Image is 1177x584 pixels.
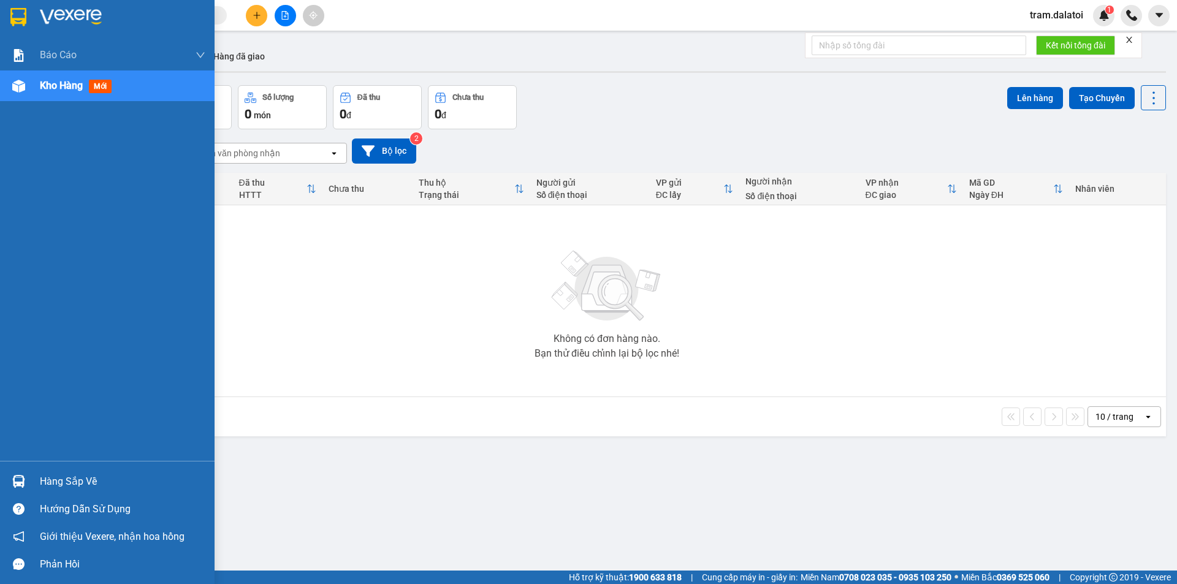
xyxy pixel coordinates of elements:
[961,571,1049,584] span: Miền Bắc
[1020,7,1093,23] span: tram.dalatoi
[569,571,682,584] span: Hỗ trợ kỹ thuật:
[410,132,422,145] sup: 2
[691,571,693,584] span: |
[452,93,484,102] div: Chưa thu
[1069,87,1135,109] button: Tạo Chuyến
[1105,6,1114,14] sup: 1
[419,178,514,188] div: Thu hộ
[13,503,25,515] span: question-circle
[629,572,682,582] strong: 1900 633 818
[536,178,644,188] div: Người gửi
[10,8,26,26] img: logo-vxr
[40,529,185,544] span: Giới thiệu Vexere, nhận hoa hồng
[40,500,205,518] div: Hướng dẫn sử dụng
[275,5,296,26] button: file-add
[554,334,660,344] div: Không có đơn hàng nào.
[239,190,307,200] div: HTTT
[13,531,25,542] span: notification
[245,107,251,121] span: 0
[428,85,517,129] button: Chưa thu0đ
[329,184,406,194] div: Chưa thu
[12,80,25,93] img: warehouse-icon
[281,11,289,20] span: file-add
[656,190,724,200] div: ĐC lấy
[238,85,327,129] button: Số lượng0món
[40,555,205,574] div: Phản hồi
[801,571,951,584] span: Miền Nam
[246,5,267,26] button: plus
[1036,36,1115,55] button: Kết nối tổng đài
[656,178,724,188] div: VP gửi
[1143,412,1153,422] svg: open
[1007,87,1063,109] button: Lên hàng
[435,107,441,121] span: 0
[963,173,1069,205] th: Toggle SortBy
[233,173,323,205] th: Toggle SortBy
[969,178,1053,188] div: Mã GD
[413,173,530,205] th: Toggle SortBy
[333,85,422,129] button: Đã thu0đ
[40,80,83,91] span: Kho hàng
[1109,573,1118,582] span: copyright
[254,110,271,120] span: món
[40,472,205,491] div: Hàng sắp về
[357,93,380,102] div: Đã thu
[346,110,351,120] span: đ
[702,571,798,584] span: Cung cấp máy in - giấy in:
[812,36,1026,55] input: Nhập số tổng đài
[1107,6,1111,14] span: 1
[340,107,346,121] span: 0
[839,572,951,582] strong: 0708 023 035 - 0935 103 250
[329,148,339,158] svg: open
[441,110,446,120] span: đ
[969,190,1053,200] div: Ngày ĐH
[419,190,514,200] div: Trạng thái
[262,93,294,102] div: Số lượng
[1059,571,1061,584] span: |
[866,190,947,200] div: ĐC giao
[745,176,853,186] div: Người nhận
[40,47,77,63] span: Báo cáo
[997,572,1049,582] strong: 0369 525 060
[745,191,853,201] div: Số điện thoại
[253,11,261,20] span: plus
[650,173,740,205] th: Toggle SortBy
[89,80,112,93] span: mới
[1046,39,1105,52] span: Kết nối tổng đài
[13,558,25,570] span: message
[1126,10,1137,21] img: phone-icon
[12,475,25,488] img: warehouse-icon
[303,5,324,26] button: aim
[1125,36,1133,44] span: close
[1154,10,1165,21] span: caret-down
[204,42,275,71] button: Hàng đã giao
[352,138,416,164] button: Bộ lọc
[546,243,668,329] img: svg+xml;base64,PHN2ZyBjbGFzcz0ibGlzdC1wbHVnX19zdmciIHhtbG5zPSJodHRwOi8vd3d3LnczLm9yZy8yMDAwL3N2Zy...
[239,178,307,188] div: Đã thu
[1099,10,1110,21] img: icon-new-feature
[954,575,958,580] span: ⚪️
[12,49,25,62] img: solution-icon
[859,173,963,205] th: Toggle SortBy
[536,190,644,200] div: Số điện thoại
[1148,5,1170,26] button: caret-down
[1095,411,1133,423] div: 10 / trang
[1075,184,1160,194] div: Nhân viên
[535,349,679,358] div: Bạn thử điều chỉnh lại bộ lọc nhé!
[196,147,280,159] div: Chọn văn phòng nhận
[196,50,205,60] span: down
[309,11,318,20] span: aim
[866,178,947,188] div: VP nhận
